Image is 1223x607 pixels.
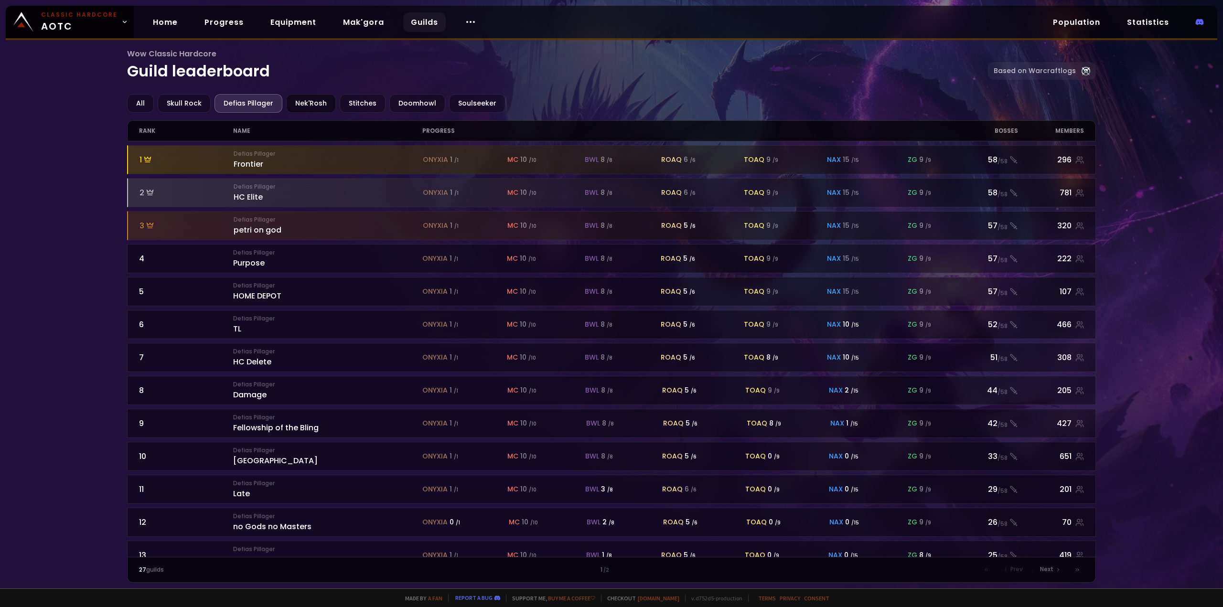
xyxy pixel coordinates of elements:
[998,223,1008,232] small: / 58
[139,187,234,199] div: 2
[145,12,185,32] a: Home
[607,288,612,296] small: / 8
[507,188,518,198] span: mc
[919,254,931,264] div: 9
[450,352,458,362] div: 1
[685,451,697,461] div: 5
[234,149,423,170] div: Frontier
[689,321,695,329] small: / 6
[772,223,778,230] small: / 9
[454,387,458,394] small: / 1
[450,254,458,264] div: 1
[998,322,1008,330] small: / 58
[851,157,859,164] small: / 15
[585,319,599,330] span: bwl
[851,288,859,296] small: / 15
[851,321,859,329] small: / 15
[454,420,458,427] small: / 1
[925,157,931,164] small: / 9
[662,385,683,395] span: roaq
[998,388,1008,396] small: / 58
[827,319,841,330] span: nax
[423,155,448,165] span: onyxia
[925,387,931,394] small: / 9
[520,451,536,461] div: 10
[422,352,448,362] span: onyxia
[507,155,518,165] span: mc
[507,221,518,231] span: mc
[843,254,859,264] div: 15
[602,418,614,428] div: 8
[661,221,682,231] span: roaq
[127,343,1096,372] a: 7Defias PillagerHC Deleteonyxia 1 /1mc 10 /10bwl 8 /8roaq 5 /6toaq 8 /9nax 10 /15zg 9 /951/58308
[233,479,422,500] div: Late
[1018,286,1084,298] div: 107
[661,254,681,264] span: roaq
[601,352,612,362] div: 8
[988,62,1096,80] a: Based on Warcraftlogs
[607,223,612,230] small: / 8
[422,385,448,395] span: onyxia
[454,354,458,362] small: / 1
[520,352,536,362] div: 10
[422,319,448,330] span: onyxia
[139,286,234,298] div: 5
[233,248,422,269] div: Purpose
[843,155,859,165] div: 15
[775,420,781,427] small: / 9
[766,287,778,297] div: 9
[233,281,422,302] div: HOME DEPOT
[684,188,696,198] div: 6
[585,451,599,461] span: bwl
[507,319,518,330] span: mc
[520,254,536,264] div: 10
[127,277,1096,306] a: 5Defias PillagerHOME DEPOTonyxia 1 /1mc 10 /10bwl 8 /8roaq 5 /6toaq 9 /9nax 15 /15zg 9 /957/58107
[768,451,780,461] div: 0
[943,351,1018,363] div: 51
[919,451,931,461] div: 9
[943,319,1018,330] div: 52
[450,484,458,494] div: 1
[454,190,459,197] small: / 1
[507,451,518,461] span: mc
[139,319,234,330] div: 6
[744,155,764,165] span: toaq
[450,385,458,395] div: 1
[685,385,697,395] div: 5
[1018,154,1084,166] div: 296
[692,420,697,427] small: / 6
[908,221,917,231] span: zg
[234,182,423,203] div: HC Elite
[586,418,600,428] span: bwl
[686,418,697,428] div: 5
[998,157,1008,166] small: / 58
[1018,253,1084,265] div: 222
[520,188,536,198] div: 10
[772,256,778,263] small: / 9
[908,385,917,395] span: zg
[139,483,234,495] div: 11
[827,155,841,165] span: nax
[998,355,1008,363] small: / 58
[454,157,459,164] small: / 1
[127,244,1096,273] a: 4Defias PillagerPurposeonyxia 1 /1mc 10 /10bwl 8 /8roaq 5 /6toaq 9 /9nax 15 /15zg 9 /957/58222
[233,479,422,488] small: Defias Pillager
[233,248,422,257] small: Defias Pillager
[601,287,612,297] div: 8
[661,352,681,362] span: roaq
[601,188,612,198] div: 8
[919,352,931,362] div: 9
[827,352,841,362] span: nax
[1045,12,1108,32] a: Population
[139,351,234,363] div: 7
[843,352,859,362] div: 10
[768,385,780,395] div: 9
[607,453,613,460] small: / 8
[607,354,612,362] small: / 8
[998,289,1008,298] small: / 58
[607,387,613,394] small: / 8
[772,157,778,164] small: / 9
[529,223,536,230] small: / 10
[744,254,764,264] span: toaq
[127,310,1096,339] a: 6Defias PillagerTLonyxia 1 /1mc 10 /10bwl 8 /8roaq 5 /6toaq 9 /9nax 10 /15zg 9 /952/58466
